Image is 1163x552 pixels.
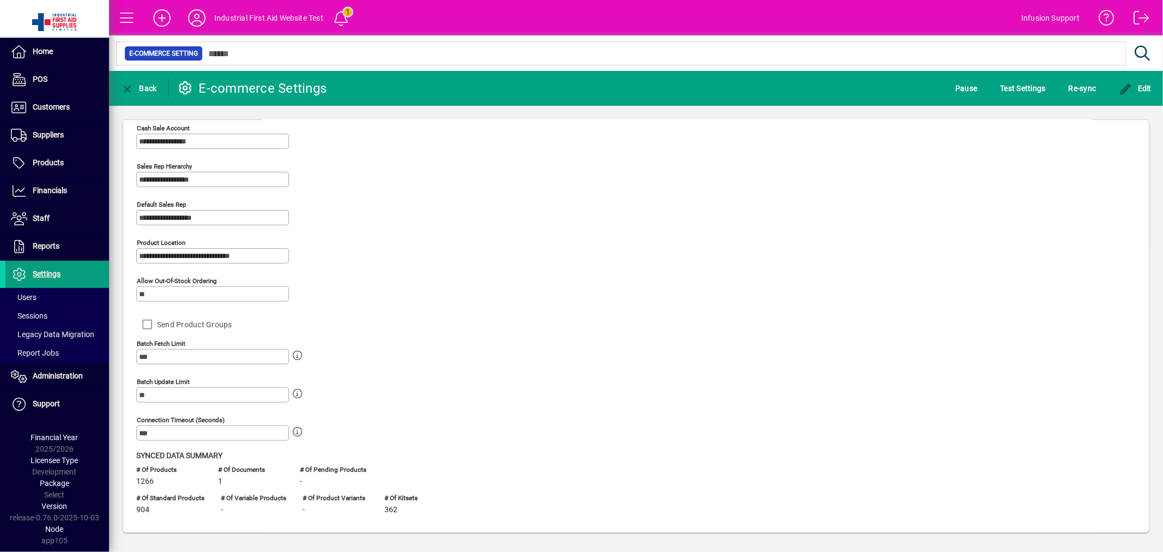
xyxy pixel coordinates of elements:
button: Add [144,8,179,28]
span: Home [33,47,53,56]
a: Legacy Data Migration [5,325,109,344]
div: E-commerce Settings [177,80,327,97]
span: Support [33,399,60,408]
span: Products [33,158,64,167]
mat-label: Connection timeout (seconds) [137,416,225,424]
span: # of Product Variants [303,495,368,502]
span: Re-sync [1069,80,1096,97]
a: Sessions [5,307,109,325]
span: 904 [136,506,149,514]
span: Pause [955,80,977,97]
button: Re-sync [1066,79,1099,98]
mat-label: Batch fetch limit [137,340,185,347]
span: Licensee Type [31,456,79,465]
mat-label: Allow out-of-stock ordering [137,277,216,285]
mat-label: Batch update limit [137,378,190,386]
a: Financials [5,177,109,205]
a: Logout [1125,2,1149,38]
a: Products [5,149,109,177]
span: Node [46,525,64,533]
a: Knowledge Base [1090,2,1114,38]
span: - [303,506,305,514]
a: Home [5,38,109,65]
button: Profile [179,8,214,28]
span: Report Jobs [11,349,59,357]
span: POS [33,75,47,83]
button: Pause [953,79,980,98]
span: - [221,506,223,514]
a: Staff [5,205,109,232]
span: # of Documents [218,466,284,473]
app-page-header-button: Back [109,79,169,98]
span: Customers [33,103,70,111]
span: Test Settings [1001,80,1046,97]
mat-label: Sales Rep Hierarchy [137,163,192,170]
span: # of Variable Products [221,495,286,502]
span: Legacy Data Migration [11,330,94,339]
span: 1266 [136,477,154,486]
span: 362 [384,506,397,514]
span: Back [120,84,157,93]
button: Edit [1117,79,1155,98]
span: Edit [1119,84,1152,93]
span: Package [40,479,69,488]
button: Back [118,79,160,98]
span: # of Pending Products [300,466,366,473]
mat-label: Product location [137,239,185,247]
span: Version [42,502,68,511]
mat-label: Cash sale account [137,124,190,132]
span: Financials [33,186,67,195]
a: Administration [5,363,109,390]
span: # of Standard Products [136,495,204,502]
a: Report Jobs [5,344,109,362]
span: E-commerce Setting [129,48,198,59]
div: Infusion Support [1021,9,1080,27]
span: # of Kitsets [384,495,450,502]
a: Reports [5,233,109,260]
span: Settings [33,269,61,278]
span: Financial Year [31,433,79,442]
button: Test Settings [998,79,1048,98]
span: Suppliers [33,130,64,139]
a: Suppliers [5,122,109,149]
span: Sessions [11,311,47,320]
div: Industrial First Aid Website Test [214,9,323,27]
span: Reports [33,242,59,250]
span: - [300,477,302,486]
mat-label: Default sales rep [137,201,186,208]
a: Support [5,391,109,418]
span: Users [11,293,37,302]
span: Administration [33,371,83,380]
a: Customers [5,94,109,121]
a: Users [5,288,109,307]
span: 1 [218,477,222,486]
a: POS [5,66,109,93]
span: # of Products [136,466,202,473]
span: Staff [33,214,50,223]
span: Synced Data Summary [136,451,222,460]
